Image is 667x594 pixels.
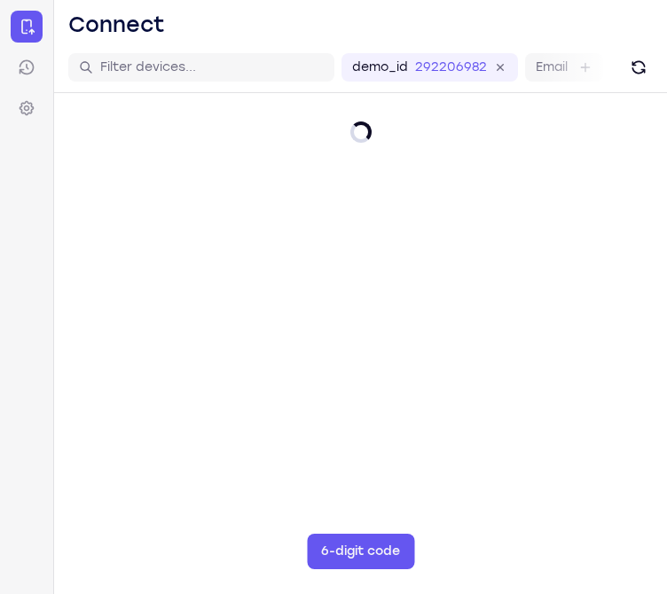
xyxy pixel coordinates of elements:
button: 6-digit code [307,534,414,569]
h1: Connect [68,11,165,39]
label: demo_id [352,59,408,76]
a: Sessions [11,51,43,83]
a: Settings [11,92,43,124]
a: Connect [11,11,43,43]
button: Refresh [624,53,653,82]
label: Email [536,59,568,76]
input: Filter devices... [100,59,324,76]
